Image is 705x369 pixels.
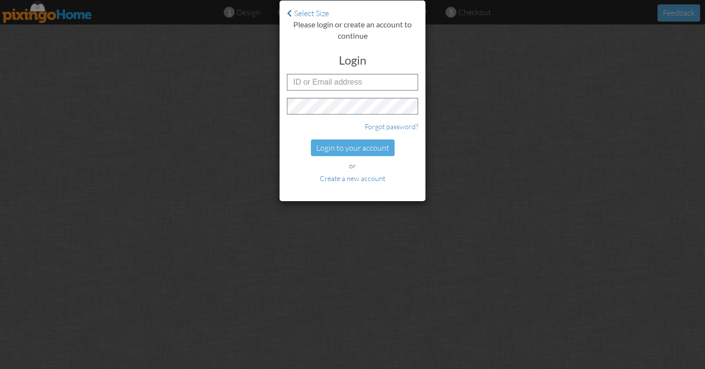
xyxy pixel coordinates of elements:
[287,74,418,91] input: ID or Email address
[287,54,418,67] h3: Login
[320,174,385,183] a: Create a new account
[287,8,329,18] a: Select Size
[287,161,418,171] div: or
[365,122,418,131] a: Forgot password?
[311,139,395,157] div: Login to your account
[293,20,412,40] strong: Please login or create an account to continue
